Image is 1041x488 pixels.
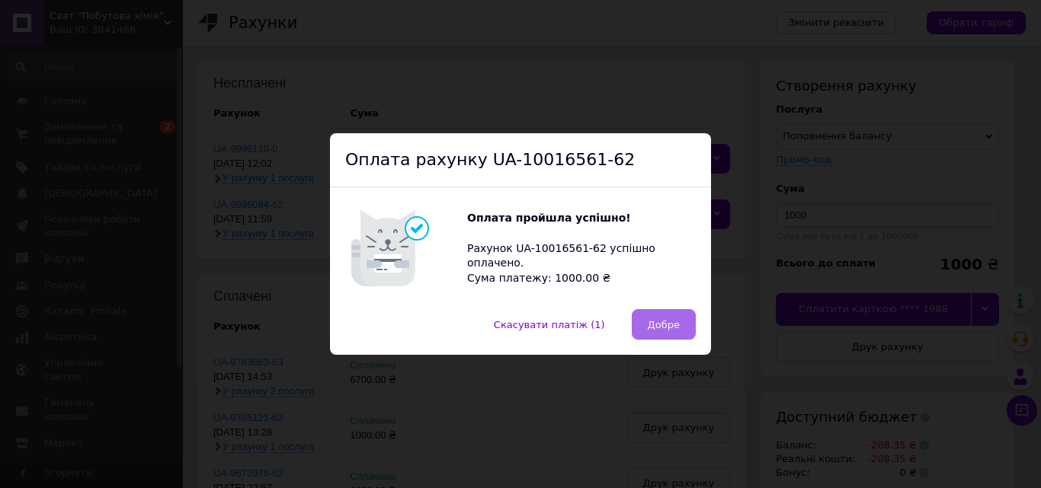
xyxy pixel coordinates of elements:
[632,309,696,340] button: Добре
[467,211,696,285] div: Рахунок UA-10016561-62 успішно оплачено. Сума платежу: 1000.00 ₴
[494,319,605,330] span: Скасувати платіж (1)
[478,309,621,340] button: Скасувати платіж (1)
[467,212,631,224] b: Оплата пройшла успішно!
[330,133,711,188] div: Оплата рахунку UA-10016561-62
[345,203,467,294] img: Котик говорить Оплата пройшла успішно!
[648,319,680,330] span: Добре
